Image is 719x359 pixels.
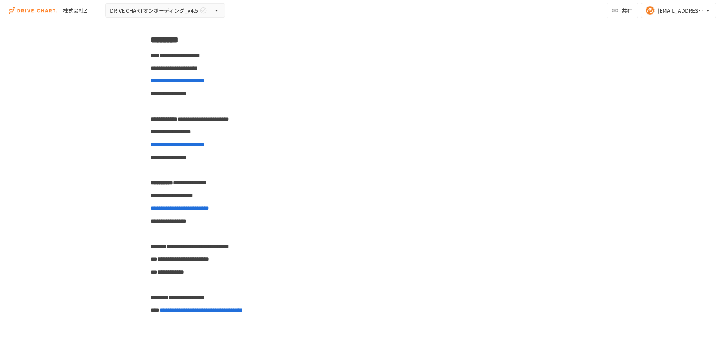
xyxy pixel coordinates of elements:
span: DRIVE CHARTオンボーディング_v4.5 [110,6,198,15]
button: [EMAIL_ADDRESS][DOMAIN_NAME] [641,3,716,18]
button: DRIVE CHARTオンボーディング_v4.5 [105,3,225,18]
button: 共有 [607,3,638,18]
img: i9VDDS9JuLRLX3JIUyK59LcYp6Y9cayLPHs4hOxMB9W [9,4,57,16]
span: 共有 [622,6,632,15]
div: [EMAIL_ADDRESS][DOMAIN_NAME] [658,6,704,15]
div: 株式会社Z [63,7,87,15]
